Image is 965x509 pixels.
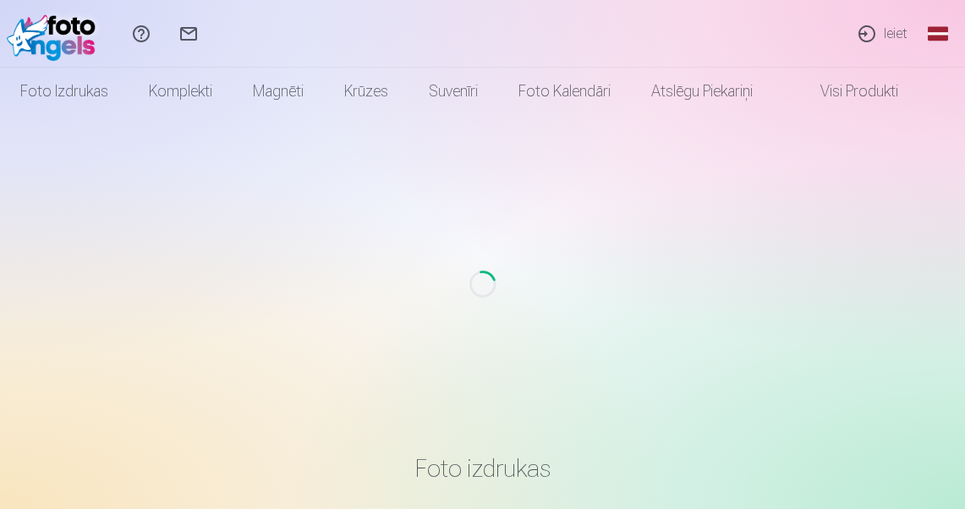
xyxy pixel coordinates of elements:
a: Visi produkti [773,68,918,115]
a: Atslēgu piekariņi [631,68,773,115]
a: Komplekti [129,68,233,115]
a: Magnēti [233,68,324,115]
a: Krūzes [324,68,408,115]
a: Foto kalendāri [498,68,631,115]
a: Suvenīri [408,68,498,115]
img: /fa1 [7,7,104,61]
h3: Foto izdrukas [20,453,945,484]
